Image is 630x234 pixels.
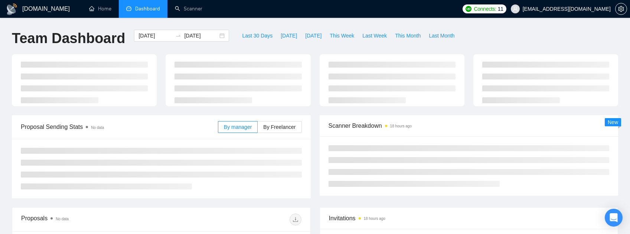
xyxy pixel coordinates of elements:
[224,124,252,130] span: By manager
[326,30,358,42] button: This Week
[277,30,301,42] button: [DATE]
[21,214,161,225] div: Proposals
[395,32,421,40] span: This Month
[238,30,277,42] button: Last 30 Days
[615,3,627,15] button: setting
[474,5,496,13] span: Connects:
[425,30,458,42] button: Last Month
[91,126,104,130] span: No data
[513,6,518,12] span: user
[138,32,172,40] input: Start date
[362,32,387,40] span: Last Week
[6,3,18,15] img: logo
[329,214,609,223] span: Invitations
[263,124,296,130] span: By Freelancer
[281,32,297,40] span: [DATE]
[89,6,111,12] a: homeHome
[329,121,610,130] span: Scanner Breakdown
[615,6,627,12] a: setting
[498,5,503,13] span: 11
[21,122,218,131] span: Proposal Sending Stats
[358,30,391,42] button: Last Week
[429,32,454,40] span: Last Month
[175,6,202,12] a: searchScanner
[391,30,425,42] button: This Month
[175,33,181,39] span: swap-right
[56,217,69,221] span: No data
[135,6,160,12] span: Dashboard
[616,6,627,12] span: setting
[175,33,181,39] span: to
[466,6,471,12] img: upwork-logo.png
[608,119,618,125] span: New
[390,124,412,128] time: 18 hours ago
[126,6,131,11] span: dashboard
[605,209,623,227] div: Open Intercom Messenger
[364,217,385,221] time: 18 hours ago
[184,32,218,40] input: End date
[242,32,272,40] span: Last 30 Days
[305,32,321,40] span: [DATE]
[330,32,354,40] span: This Week
[12,30,125,47] h1: Team Dashboard
[301,30,326,42] button: [DATE]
